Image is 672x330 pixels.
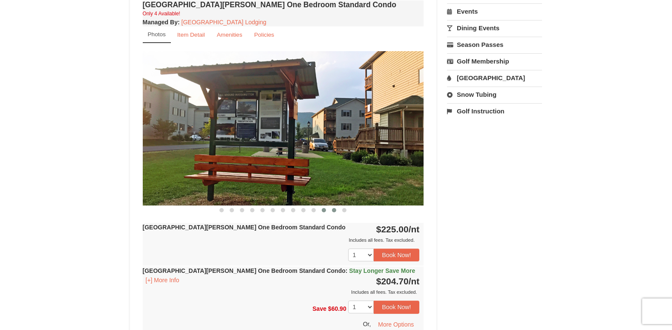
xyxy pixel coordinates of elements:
[143,288,420,296] div: Includes all fees. Tax excluded.
[447,70,542,86] a: [GEOGRAPHIC_DATA]
[346,267,348,274] span: :
[143,26,171,43] a: Photos
[312,305,326,312] span: Save
[374,249,420,261] button: Book Now!
[374,301,420,313] button: Book Now!
[447,87,542,102] a: Snow Tubing
[447,103,542,119] a: Golf Instruction
[363,320,371,327] span: Or,
[143,0,424,9] h4: [GEOGRAPHIC_DATA][PERSON_NAME] One Bedroom Standard Condo
[254,32,274,38] small: Policies
[143,224,346,231] strong: [GEOGRAPHIC_DATA][PERSON_NAME] One Bedroom Standard Condo
[211,26,248,43] a: Amenities
[248,26,280,43] a: Policies
[447,3,542,19] a: Events
[447,53,542,69] a: Golf Membership
[447,37,542,52] a: Season Passes
[143,11,180,17] small: Only 4 Available!
[148,31,166,38] small: Photos
[447,20,542,36] a: Dining Events
[182,19,266,26] a: [GEOGRAPHIC_DATA] Lodging
[177,32,205,38] small: Item Detail
[143,19,178,26] span: Managed By
[349,267,415,274] span: Stay Longer Save More
[409,276,420,286] span: /nt
[409,224,420,234] span: /nt
[143,19,180,26] strong: :
[376,224,420,234] strong: $225.00
[376,276,409,286] span: $204.70
[328,305,346,312] span: $60.90
[143,51,424,205] img: 18876286-199-98722944.jpg
[143,275,182,285] button: [+] More Info
[217,32,242,38] small: Amenities
[172,26,211,43] a: Item Detail
[143,267,415,274] strong: [GEOGRAPHIC_DATA][PERSON_NAME] One Bedroom Standard Condo
[143,236,420,244] div: Includes all fees. Tax excluded.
